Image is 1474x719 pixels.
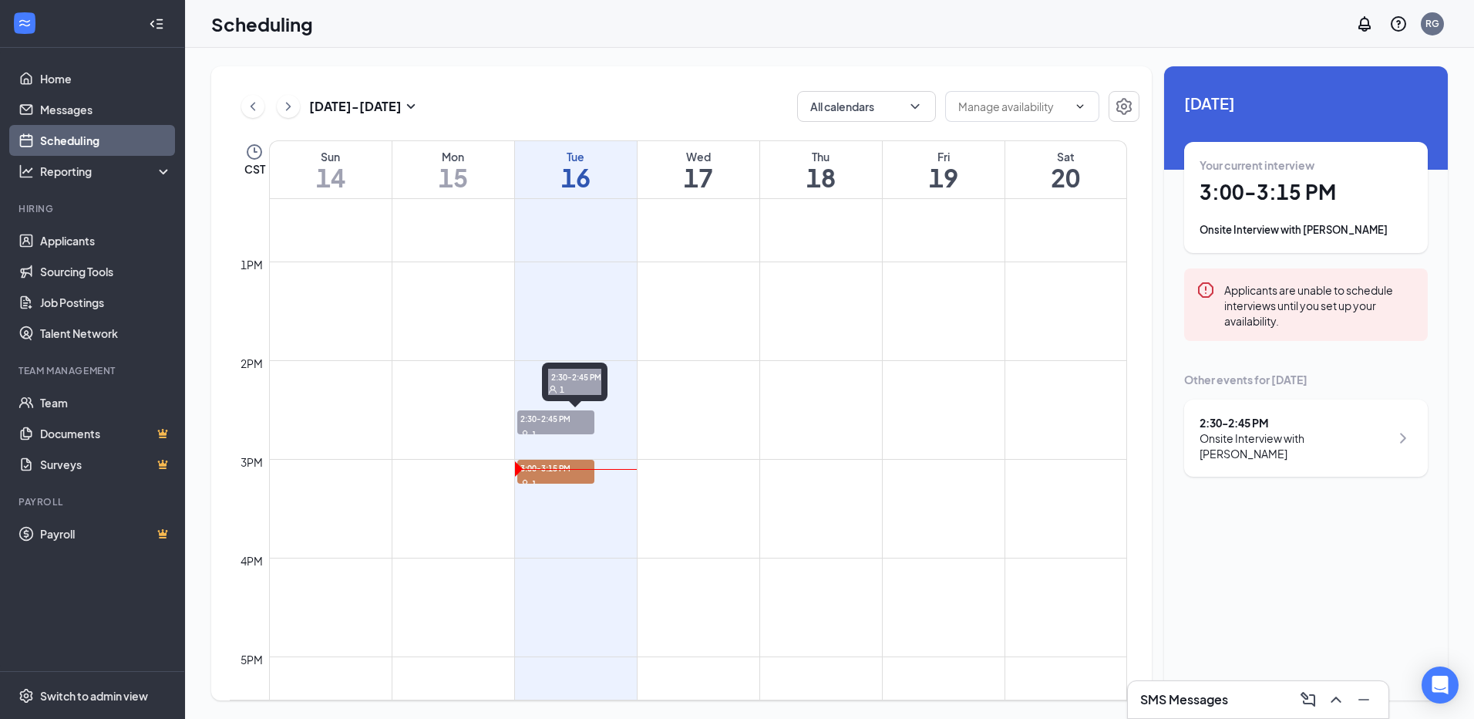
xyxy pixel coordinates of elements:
[1184,372,1428,387] div: Other events for [DATE]
[241,95,264,118] button: ChevronLeft
[520,479,530,488] svg: User
[40,164,173,179] div: Reporting
[1355,15,1374,33] svg: Notifications
[40,125,172,156] a: Scheduling
[40,449,172,480] a: SurveysCrown
[1115,97,1133,116] svg: Settings
[1200,415,1390,430] div: 2:30 - 2:45 PM
[392,164,514,191] h1: 15
[244,161,265,177] span: CST
[517,460,594,475] span: 3:00-3:15 PM
[211,11,313,37] h1: Scheduling
[1200,179,1412,205] h1: 3:00 - 3:15 PM
[1196,281,1215,299] svg: Error
[402,97,420,116] svg: SmallChevronDown
[245,97,261,116] svg: ChevronLeft
[19,688,34,704] svg: Settings
[149,16,164,32] svg: Collapse
[1140,691,1228,708] h3: SMS Messages
[40,94,172,125] a: Messages
[237,355,266,372] div: 2pm
[40,287,172,318] a: Job Postings
[638,164,759,191] h1: 17
[19,495,169,508] div: Payroll
[270,149,392,164] div: Sun
[883,149,1005,164] div: Fri
[40,256,172,287] a: Sourcing Tools
[392,141,514,198] a: September 15, 2025
[19,364,169,377] div: Team Management
[40,63,172,94] a: Home
[40,688,148,704] div: Switch to admin view
[309,98,402,115] h3: [DATE] - [DATE]
[907,99,923,114] svg: ChevronDown
[760,141,882,198] a: September 18, 2025
[1005,164,1127,191] h1: 20
[532,478,537,489] span: 1
[515,164,637,191] h1: 16
[515,141,637,198] a: September 16, 2025
[1296,687,1321,712] button: ComposeMessage
[1224,281,1415,329] div: Applicants are unable to schedule interviews until you set up your availability.
[638,149,759,164] div: Wed
[638,141,759,198] a: September 17, 2025
[40,418,172,449] a: DocumentsCrown
[1200,157,1412,173] div: Your current interview
[515,149,637,164] div: Tue
[1299,690,1318,709] svg: ComposeMessage
[1327,690,1345,709] svg: ChevronUp
[277,95,300,118] button: ChevronRight
[1351,687,1376,712] button: Minimize
[883,141,1005,198] a: September 19, 2025
[270,164,392,191] h1: 14
[40,518,172,549] a: PayrollCrown
[548,369,601,384] span: 2:30-2:45 PM
[548,385,557,394] svg: User
[1184,91,1428,115] span: [DATE]
[40,318,172,349] a: Talent Network
[1005,149,1127,164] div: Sat
[1425,17,1439,30] div: RG
[1355,690,1373,709] svg: Minimize
[40,225,172,256] a: Applicants
[958,98,1068,115] input: Manage availability
[560,384,564,395] span: 1
[245,143,264,161] svg: Clock
[270,141,392,198] a: September 14, 2025
[883,164,1005,191] h1: 19
[17,15,32,31] svg: WorkstreamLogo
[532,429,537,440] span: 1
[1422,667,1459,704] div: Open Intercom Messenger
[520,430,530,439] svg: User
[237,651,266,668] div: 5pm
[517,410,594,426] span: 2:30-2:45 PM
[40,387,172,418] a: Team
[797,91,936,122] button: All calendarsChevronDown
[237,256,266,273] div: 1pm
[1074,100,1086,113] svg: ChevronDown
[1324,687,1348,712] button: ChevronUp
[1109,91,1139,122] button: Settings
[19,164,34,179] svg: Analysis
[1005,141,1127,198] a: September 20, 2025
[1389,15,1408,33] svg: QuestionInfo
[237,552,266,569] div: 4pm
[392,149,514,164] div: Mon
[281,97,296,116] svg: ChevronRight
[760,164,882,191] h1: 18
[1394,429,1412,447] svg: ChevronRight
[19,202,169,215] div: Hiring
[1200,430,1390,461] div: Onsite Interview with [PERSON_NAME]
[237,454,266,471] div: 3pm
[760,149,882,164] div: Thu
[1200,222,1412,238] div: Onsite Interview with [PERSON_NAME]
